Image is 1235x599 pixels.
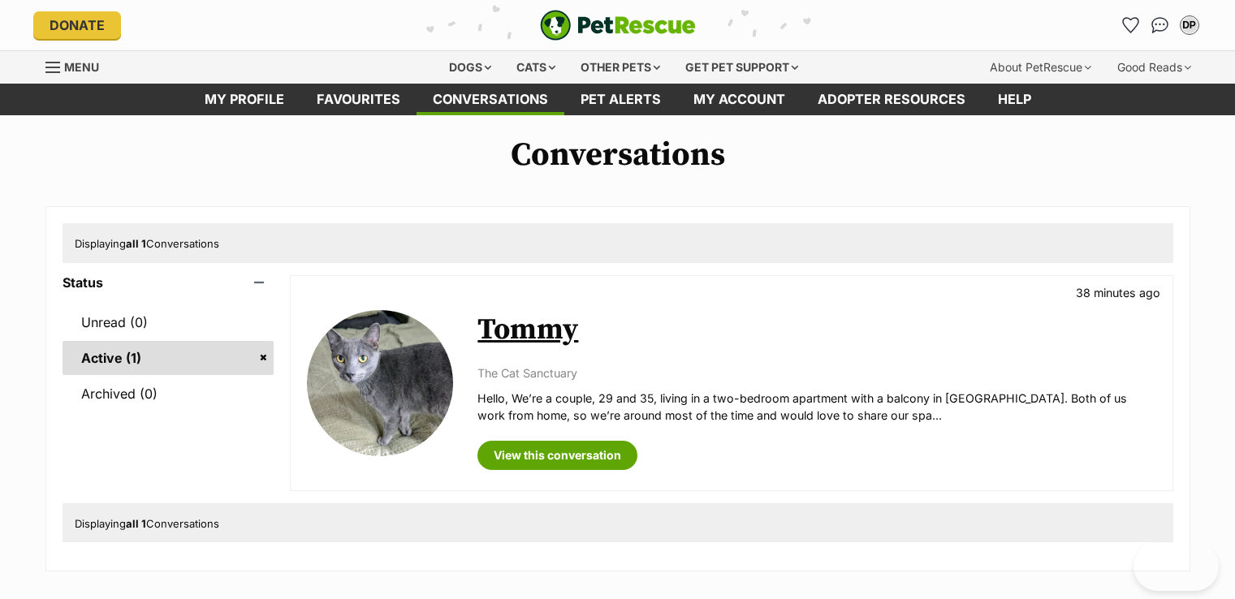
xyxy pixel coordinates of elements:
strong: all 1 [126,517,146,530]
a: Tommy [477,312,578,348]
a: Favourites [1118,12,1144,38]
header: Status [63,275,274,290]
a: Pet alerts [564,84,677,115]
a: Donate [33,11,121,39]
div: Good Reads [1106,51,1203,84]
strong: all 1 [126,237,146,250]
div: Dogs [438,51,503,84]
a: Unread (0) [63,305,274,339]
a: Favourites [300,84,417,115]
span: Displaying Conversations [75,517,219,530]
img: chat-41dd97257d64d25036548639549fe6c8038ab92f7586957e7f3b1b290dea8141.svg [1151,17,1168,33]
a: View this conversation [477,441,637,470]
p: 38 minutes ago [1076,284,1160,301]
div: Get pet support [674,51,810,84]
div: DP [1181,17,1198,33]
a: conversations [417,84,564,115]
a: PetRescue [540,10,696,41]
a: Archived (0) [63,377,274,411]
iframe: Help Scout Beacon - Open [1134,542,1219,591]
a: Adopter resources [801,84,982,115]
img: Tommy [307,310,453,456]
p: Hello, We’re a couple, 29 and 35, living in a two-bedroom apartment with a balcony in [GEOGRAPHIC... [477,390,1155,424]
span: Displaying Conversations [75,237,219,250]
div: Other pets [569,51,671,84]
div: About PetRescue [978,51,1103,84]
a: Active (1) [63,341,274,375]
div: Cats [505,51,567,84]
a: My account [677,84,801,115]
span: Menu [64,60,99,74]
p: The Cat Sanctuary [477,364,1155,381]
a: Menu [45,51,110,80]
img: logo-e224e6f780fb5917bec1dbf3a21bbac754714ae5b6737aabdf751b685950b380.svg [540,10,696,41]
a: My profile [188,84,300,115]
button: My account [1177,12,1203,38]
a: Conversations [1147,12,1173,38]
ul: Account quick links [1118,12,1203,38]
a: Help [982,84,1047,115]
